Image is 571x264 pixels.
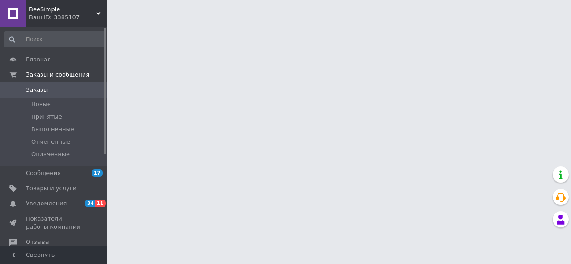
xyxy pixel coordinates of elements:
[31,150,70,158] span: Оплаченные
[26,238,50,246] span: Отзывы
[26,184,76,192] span: Товары и услуги
[26,169,61,177] span: Сообщения
[29,5,96,13] span: BeeSimple
[85,200,95,207] span: 34
[26,86,48,94] span: Заказы
[4,31,105,47] input: Поиск
[26,200,67,208] span: Уведомления
[26,71,89,79] span: Заказы и сообщения
[29,13,107,21] div: Ваш ID: 3385107
[92,169,103,177] span: 17
[31,113,62,121] span: Принятые
[31,138,70,146] span: Отмененные
[26,215,83,231] span: Показатели работы компании
[31,125,74,133] span: Выполненные
[95,200,105,207] span: 11
[26,55,51,64] span: Главная
[31,100,51,108] span: Новые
